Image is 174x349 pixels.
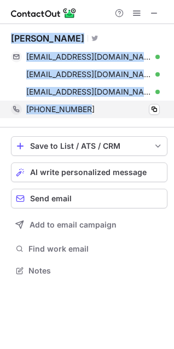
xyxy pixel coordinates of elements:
button: Notes [11,263,167,278]
span: [EMAIL_ADDRESS][DOMAIN_NAME] [26,69,152,79]
button: Send email [11,189,167,208]
span: AI write personalized message [30,168,147,177]
span: Find work email [28,244,163,254]
span: [EMAIL_ADDRESS][DOMAIN_NAME] [26,52,152,62]
div: Save to List / ATS / CRM [30,142,148,150]
span: [EMAIL_ADDRESS][DOMAIN_NAME] [26,87,152,97]
span: Add to email campaign [30,220,117,229]
span: [PHONE_NUMBER] [26,104,95,114]
button: Add to email campaign [11,215,167,235]
img: ContactOut v5.3.10 [11,7,77,20]
span: Send email [30,194,72,203]
button: Find work email [11,241,167,257]
span: Notes [28,266,163,276]
button: AI write personalized message [11,162,167,182]
div: [PERSON_NAME] [11,33,84,44]
button: save-profile-one-click [11,136,167,156]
